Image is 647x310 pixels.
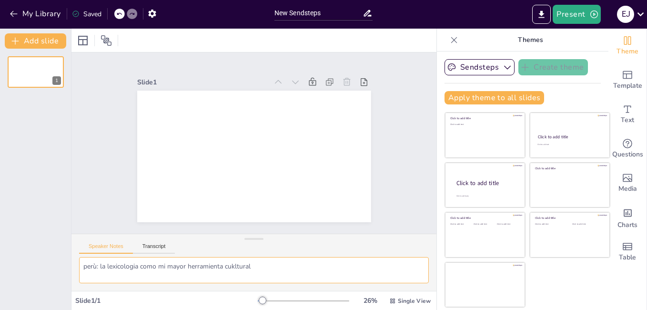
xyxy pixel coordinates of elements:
div: Click to add text [572,223,602,226]
div: Click to add text [450,124,518,126]
div: Click to add text [535,223,565,226]
span: Media [618,184,637,194]
button: Present [553,5,600,24]
div: Click to add title [450,116,518,120]
div: Slide 1 / 1 [75,296,258,305]
div: Click to add text [450,223,472,226]
span: Charts [617,220,637,230]
span: Single View [398,297,431,305]
div: Click to add body [456,195,516,197]
div: E J [617,6,634,23]
span: Template [613,81,642,91]
div: Get real-time input from your audience [608,132,647,166]
div: 26 % [359,296,382,305]
div: Layout [75,33,91,48]
div: Click to add title [535,166,603,170]
span: Text [621,115,634,125]
div: Saved [72,10,101,19]
div: Change the overall theme [608,29,647,63]
button: Transcript [133,243,175,254]
button: Apply theme to all slides [445,91,544,104]
div: Add a table [608,235,647,269]
p: Themes [462,29,599,52]
div: Slide 1 [270,134,388,207]
button: My Library [7,6,65,21]
div: Add text boxes [608,97,647,132]
button: E J [617,5,634,24]
div: Click to add text [497,223,518,226]
div: Click to add title [450,216,518,220]
button: Export to PowerPoint [532,5,551,24]
div: Click to add text [474,223,495,226]
div: Click to add title [456,179,517,187]
div: 1 [52,76,61,85]
button: Create theme [518,59,588,75]
button: Speaker Notes [79,243,133,254]
span: Position [101,35,112,46]
button: Sendsteps [445,59,515,75]
span: Table [619,252,636,263]
div: Add charts and graphs [608,200,647,235]
div: Add images, graphics, shapes or video [608,166,647,200]
div: Click to add title [535,216,603,220]
input: Insert title [274,6,363,20]
div: Add ready made slides [608,63,647,97]
div: Click to add title [538,134,601,140]
div: 1 [8,56,64,88]
button: Add slide [5,33,66,49]
textarea: perù: la lexicologia como mi mayor herramienta cukltural [79,257,429,283]
span: Questions [612,149,643,160]
span: Theme [617,46,638,57]
div: Click to add text [537,144,601,146]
